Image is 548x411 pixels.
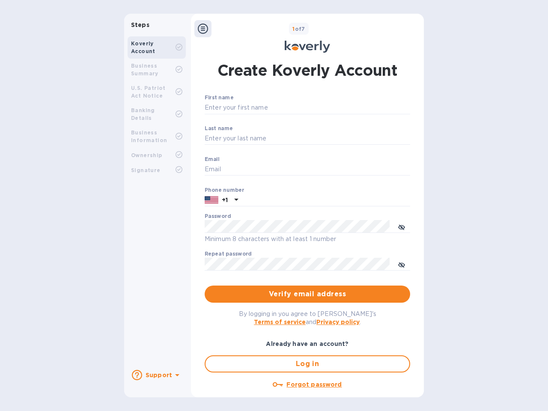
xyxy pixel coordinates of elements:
[131,21,149,28] b: Steps
[211,289,403,299] span: Verify email address
[292,26,305,32] b: of 7
[146,372,172,378] b: Support
[131,63,158,77] b: Business Summary
[205,95,233,101] label: First name
[205,132,410,145] input: Enter your last name
[205,163,410,176] input: Email
[316,319,360,325] a: Privacy policy
[205,126,233,131] label: Last name
[205,157,220,162] label: Email
[222,196,228,204] p: +1
[205,101,410,114] input: Enter your first name
[205,355,410,372] button: Log in
[131,129,167,143] b: Business Information
[131,107,155,121] b: Banking Details
[131,167,161,173] b: Signature
[286,381,342,388] u: Forgot password
[292,26,295,32] span: 1
[239,310,376,325] span: By logging in you agree to [PERSON_NAME]'s and .
[266,340,348,347] b: Already have an account?
[254,319,306,325] a: Terms of service
[205,214,231,219] label: Password
[393,218,410,235] button: toggle password visibility
[205,188,244,193] label: Phone number
[212,359,402,369] span: Log in
[131,152,162,158] b: Ownership
[205,195,218,205] img: US
[131,40,155,54] b: Koverly Account
[393,256,410,273] button: toggle password visibility
[205,234,410,244] p: Minimum 8 characters with at least 1 number
[217,60,398,81] h1: Create Koverly Account
[205,286,410,303] button: Verify email address
[205,252,252,257] label: Repeat password
[131,85,166,99] b: U.S. Patriot Act Notice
